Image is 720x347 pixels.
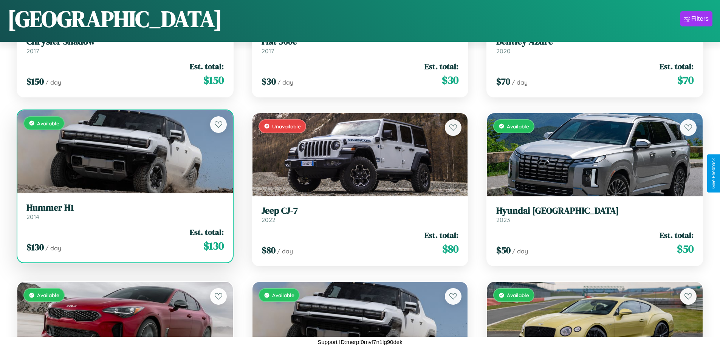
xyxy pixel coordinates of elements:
span: 2020 [496,47,511,55]
span: $ 80 [262,244,276,256]
span: Est. total: [660,61,694,72]
span: / day [277,247,293,255]
p: Support ID: merpf0mvf7n1lg90dek [317,337,402,347]
span: Available [272,292,294,298]
span: Est. total: [424,61,458,72]
span: $ 70 [677,72,694,88]
span: 2017 [262,47,274,55]
h3: Fiat 500e [262,36,459,47]
span: $ 150 [203,72,224,88]
span: $ 30 [262,75,276,88]
a: Hyundai [GEOGRAPHIC_DATA]2023 [496,205,694,224]
a: Jeep CJ-72022 [262,205,459,224]
a: Fiat 500e2017 [262,36,459,55]
span: Est. total: [660,230,694,241]
a: Hummer H12014 [26,202,224,221]
a: Chrysler Shadow2017 [26,36,224,55]
span: / day [45,79,61,86]
span: $ 30 [442,72,458,88]
div: Give Feedback [711,158,716,189]
span: $ 50 [677,241,694,256]
span: $ 150 [26,75,44,88]
span: 2022 [262,216,276,224]
h3: Hyundai [GEOGRAPHIC_DATA] [496,205,694,216]
span: Unavailable [272,123,301,130]
div: Filters [691,15,709,23]
h3: Hummer H1 [26,202,224,213]
span: Est. total: [424,230,458,241]
h3: Bentley Azure [496,36,694,47]
span: Available [37,120,59,126]
span: 2017 [26,47,39,55]
span: Available [37,292,59,298]
span: / day [45,244,61,252]
h3: Jeep CJ-7 [262,205,459,216]
span: $ 130 [26,241,44,253]
span: $ 130 [203,238,224,253]
span: $ 50 [496,244,511,256]
span: $ 70 [496,75,510,88]
span: 2023 [496,216,510,224]
span: 2014 [26,213,39,221]
span: Available [507,123,529,130]
a: Bentley Azure2020 [496,36,694,55]
span: Est. total: [190,61,224,72]
span: Est. total: [190,227,224,238]
span: $ 80 [442,241,458,256]
h3: Chrysler Shadow [26,36,224,47]
button: Filters [680,11,712,26]
span: / day [277,79,293,86]
span: / day [512,79,528,86]
span: Available [507,292,529,298]
span: / day [512,247,528,255]
h1: [GEOGRAPHIC_DATA] [8,3,222,34]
